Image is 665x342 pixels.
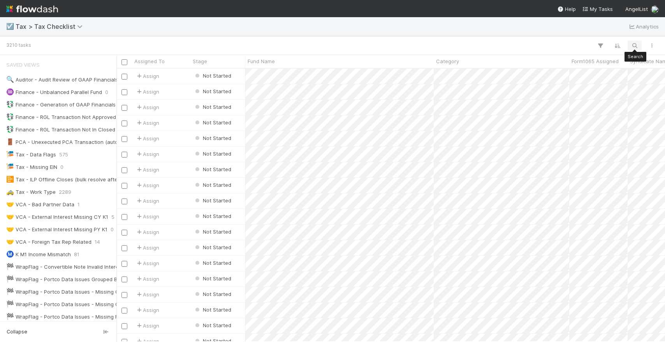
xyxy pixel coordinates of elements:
[6,226,14,232] span: 🤝
[194,275,231,282] div: Not Started
[6,287,167,297] div: WrapFlag - Portco Data Issues - Missing Corporation Address
[135,103,159,111] span: Assign
[194,212,231,220] div: Not Started
[135,244,159,252] div: Assign
[121,230,127,236] input: Toggle Row Selected
[59,150,68,159] span: 575
[194,229,231,235] span: Not Started
[6,238,14,245] span: 🤝
[628,22,659,31] a: Analytics
[194,322,231,328] span: Not Started
[135,259,159,267] span: Assign
[194,197,231,204] span: Not Started
[95,237,100,247] span: 14
[6,113,14,120] span: 💱
[6,275,133,284] div: WrapFlag - Portco Data Issues Grouped By Fund
[6,125,132,135] div: Finance - RGL Transaction Not In Closed Period
[193,57,207,65] span: Stage
[194,165,231,173] div: Not Started
[194,321,231,329] div: Not Started
[6,151,14,158] span: 🎏
[194,166,231,172] span: Not Started
[135,88,159,96] span: Assign
[135,119,159,127] span: Assign
[121,74,127,80] input: Toggle Row Selected
[6,301,14,307] span: 🏁
[121,89,127,95] input: Toggle Row Selected
[194,104,231,110] span: Not Started
[6,42,31,49] small: 3210 tasks
[6,263,14,270] span: 🏁
[194,244,231,250] span: Not Started
[121,120,127,126] input: Toggle Row Selected
[194,181,231,189] div: Not Started
[135,181,159,189] span: Assign
[194,119,231,126] span: Not Started
[6,299,162,309] div: WrapFlag - Portco Data Issues - Missing Corporation Tax ID
[121,308,127,314] input: Toggle Row Selected
[6,163,14,170] span: 🎏
[6,57,40,73] span: Saved Views
[6,187,56,197] div: Tax - Work Type
[135,135,159,142] span: Assign
[60,162,63,172] span: 0
[135,291,159,298] span: Assign
[194,197,231,204] div: Not Started
[7,328,27,335] span: Collapse
[6,138,14,145] span: 🚪
[135,228,159,236] span: Assign
[121,261,127,267] input: Toggle Row Selected
[135,213,159,220] span: Assign
[135,322,159,330] div: Assign
[6,100,151,110] div: Finance - Generation of GAAP Financials (autonomous)
[194,290,231,298] div: Not Started
[134,57,165,65] span: Assigned To
[16,23,86,30] span: Tax > Tax Checklist
[6,87,102,97] div: Finance - Unbalanced Parallel Fund
[6,200,74,209] div: VCA - Bad Partner Data
[77,200,80,209] span: 1
[121,245,127,251] input: Toggle Row Selected
[121,198,127,204] input: Toggle Row Selected
[135,150,159,158] span: Assign
[121,59,127,65] input: Toggle All Rows Selected
[121,136,127,142] input: Toggle Row Selected
[194,151,231,157] span: Not Started
[121,292,127,298] input: Toggle Row Selected
[194,182,231,188] span: Not Started
[6,2,58,16] img: logo-inverted-e16ddd16eac7371096b0.svg
[6,101,14,108] span: 💱
[6,313,14,320] span: 🏁
[121,214,127,220] input: Toggle Row Selected
[6,212,108,222] div: VCA - External Interest Missing CY K1
[105,87,108,97] span: 0
[194,260,231,266] span: Not Started
[248,57,275,65] span: Fund Name
[572,57,619,65] span: Form1065 Assigned
[6,126,14,133] span: 💱
[194,88,231,94] span: Not Started
[135,166,159,174] div: Assign
[6,288,14,295] span: 🏁
[135,197,159,205] div: Assign
[121,105,127,111] input: Toggle Row Selected
[6,250,71,259] div: K M1 Income Mismatch
[194,213,231,219] span: Not Started
[194,87,231,95] div: Not Started
[121,152,127,158] input: Toggle Row Selected
[135,306,159,314] span: Assign
[6,262,136,272] div: WrapFlag - Convertible Note Invalid Interest Rate
[194,275,231,282] span: Not Started
[557,5,576,13] div: Help
[6,251,14,257] span: Ⓜ️
[6,76,14,83] span: 🔍
[59,187,71,197] span: 2289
